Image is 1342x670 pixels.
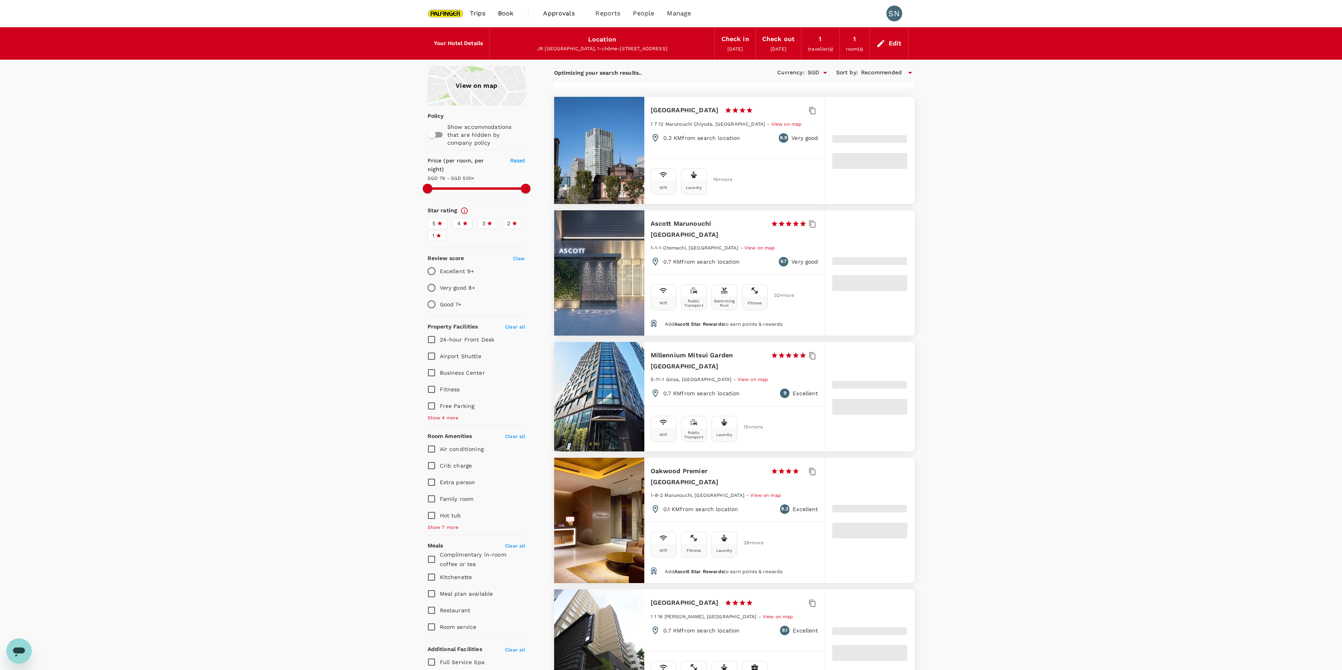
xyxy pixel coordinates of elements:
div: Laundry [716,548,732,553]
span: Meal plan available [440,591,493,597]
span: View on map [744,245,775,251]
span: Full Service Spa [440,659,485,665]
span: 8.9 [780,134,787,142]
div: Edit [889,38,902,49]
span: Hot tub [440,512,461,519]
a: View on map [428,66,526,106]
div: Check in [721,34,749,45]
span: Airport Shuttle [440,353,481,359]
span: - [759,614,763,619]
h6: [GEOGRAPHIC_DATA] [651,105,719,116]
div: Laundry [716,432,732,437]
span: Manage [667,9,691,18]
span: Restaurant [440,607,471,613]
span: View on map [750,493,781,498]
p: 0.7 KM from search location [663,389,740,397]
h6: [GEOGRAPHIC_DATA] [651,597,719,608]
h6: Property Facilities [428,323,478,331]
span: SGD 76 - SGD 500+ [428,176,475,181]
a: View on map [771,121,802,127]
span: 4 [457,219,461,228]
span: Ascott Star Rewards [674,321,724,327]
p: 0.7 KM from search location [663,627,740,634]
span: 16 + more [713,177,725,182]
span: Clear all [505,324,525,330]
span: 9.1 [782,627,787,634]
span: Clear all [505,434,525,439]
span: [DATE] [770,46,786,52]
p: Excellent [793,389,818,397]
div: Public Transport [683,430,705,439]
span: Ascott Star Rewards [674,569,724,574]
span: Room service [440,624,477,630]
svg: Star ratings are awarded to properties to represent the quality of services, facilities, and amen... [460,207,468,215]
span: Business Center [440,370,485,376]
div: Fitness [748,301,762,305]
p: Very good [791,258,818,266]
div: Wifi [659,432,668,437]
span: Air conditioning [440,446,484,452]
p: Optimizing your search results.. [554,69,642,77]
span: traveller(s) [808,46,833,52]
span: - [767,121,771,127]
h6: Sort by : [836,68,858,77]
h6: Millennium Mitsui Garden [GEOGRAPHIC_DATA] [651,350,765,372]
span: 8.7 [780,258,787,266]
div: 1 [853,34,856,45]
p: Policy [428,112,433,120]
span: Approvals [543,9,583,18]
span: Add to earn points & rewards [664,569,782,574]
span: [DATE] [727,46,743,52]
div: Check out [762,34,795,45]
div: Wifi [659,185,668,190]
div: Public Transport [683,299,705,308]
span: - [733,377,737,382]
span: 1-8-2 Marunouchi, [GEOGRAPHIC_DATA] [651,493,744,498]
button: Open [820,67,831,78]
span: People [633,9,654,18]
span: View on map [738,377,768,382]
span: Reports [595,9,620,18]
div: Laundry [686,185,702,190]
div: Swimming Pool [714,299,735,308]
p: Very good 8+ [440,284,475,292]
div: JR [GEOGRAPHIC_DATA], 1-chōme-[STREET_ADDRESS] [496,45,708,53]
div: 1 [819,34,821,45]
span: Book [498,9,514,18]
span: Reset [510,157,526,164]
span: 1 [432,232,434,240]
span: 15 + more [744,425,755,430]
span: - [740,245,744,251]
a: View on map [763,613,793,619]
span: 32 + more [774,293,786,298]
span: 28 + more [744,540,755,545]
span: Crib charge [440,462,472,469]
span: 5-11-1 Ginza, [GEOGRAPHIC_DATA] [651,377,732,382]
span: Trips [470,9,485,18]
span: 5 [432,219,435,228]
a: View on map [750,492,781,498]
h6: Room Amenities [428,432,472,441]
span: 9 [784,389,786,397]
p: Good 7+ [440,300,462,308]
div: Wifi [659,301,668,305]
span: Add to earn points & rewards [664,321,782,327]
a: View on map [738,376,768,382]
div: SN [886,6,902,21]
span: Show 7 more [428,524,459,532]
span: Complimentary in-room coffee or tea [440,551,506,567]
span: Show 4 more [428,414,459,422]
span: 1 7 12 Marunouchi Chiyoda, [GEOGRAPHIC_DATA] [651,121,765,127]
h6: Price (per room, per night) [428,157,501,174]
p: Excellent [793,627,818,634]
h6: Currency : [777,68,804,77]
h6: Oakwood Premier [GEOGRAPHIC_DATA] [651,466,765,488]
iframe: Button to launch messaging window [6,638,32,664]
p: 0.3 KM from search location [663,134,740,142]
div: Wifi [659,548,668,553]
span: 9.3 [781,505,788,513]
span: Free Parking [440,403,475,409]
span: 1 1 16 [PERSON_NAME], [GEOGRAPHIC_DATA] [651,614,757,619]
a: View on map [744,244,775,251]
